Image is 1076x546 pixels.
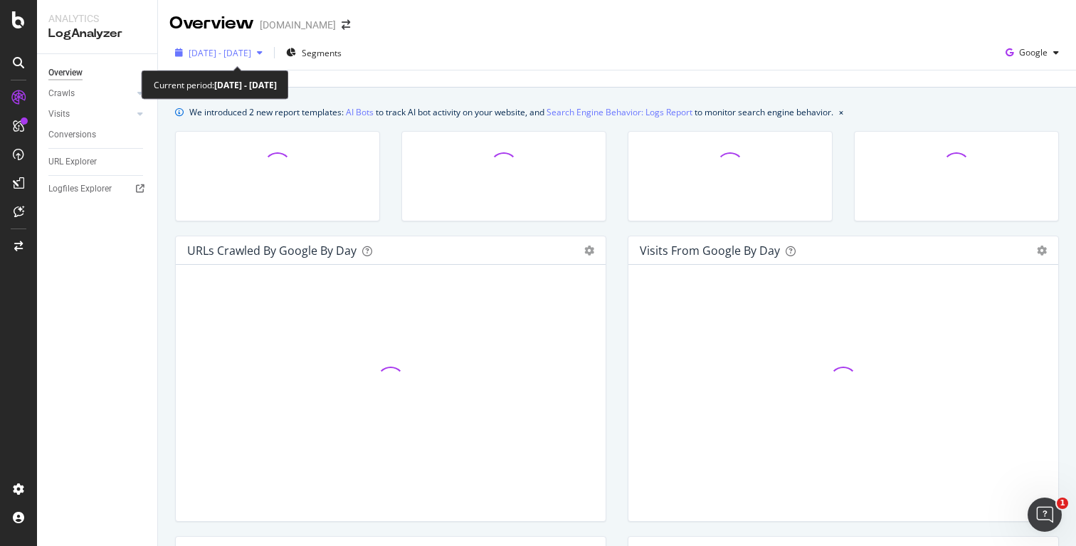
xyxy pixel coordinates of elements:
div: arrow-right-arrow-left [342,20,350,30]
a: Crawls [48,86,133,101]
div: Analytics [48,11,146,26]
a: AI Bots [346,105,374,120]
div: Overview [48,65,83,80]
div: info banner [175,105,1059,120]
span: Segments [302,47,342,59]
span: Google [1019,46,1048,58]
button: close banner [835,102,847,122]
b: [DATE] - [DATE] [214,79,277,91]
span: 1 [1057,498,1068,509]
div: Logfiles Explorer [48,182,112,196]
a: Overview [48,65,147,80]
div: Crawls [48,86,75,101]
a: Search Engine Behavior: Logs Report [547,105,692,120]
a: Logfiles Explorer [48,182,147,196]
div: Conversions [48,127,96,142]
div: Current period: [154,77,277,93]
div: gear [1037,246,1047,256]
div: LogAnalyzer [48,26,146,42]
a: URL Explorer [48,154,147,169]
button: Google [1000,41,1065,64]
div: gear [584,246,594,256]
div: URL Explorer [48,154,97,169]
div: URLs Crawled by Google by day [187,243,357,258]
span: [DATE] - [DATE] [189,47,251,59]
div: [DOMAIN_NAME] [260,18,336,32]
div: Visits from Google by day [640,243,780,258]
iframe: Intercom live chat [1028,498,1062,532]
button: Segments [280,41,347,64]
a: Visits [48,107,133,122]
div: Visits [48,107,70,122]
button: [DATE] - [DATE] [169,41,268,64]
div: We introduced 2 new report templates: to track AI bot activity on your website, and to monitor se... [189,105,833,120]
a: Conversions [48,127,147,142]
div: Overview [169,11,254,36]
